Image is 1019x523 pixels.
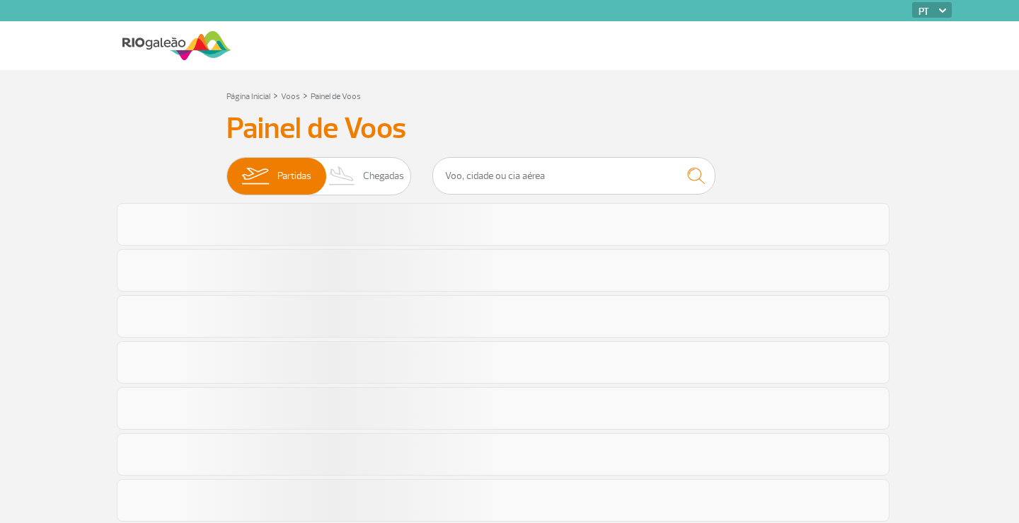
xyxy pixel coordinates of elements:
a: Voos [281,91,300,102]
img: slider-desembarque [321,158,363,195]
a: > [273,87,278,103]
span: Partidas [277,158,311,195]
a: > [303,87,308,103]
span: Chegadas [363,158,404,195]
h3: Painel de Voos [226,111,793,146]
img: slider-embarque [233,158,277,195]
a: Página Inicial [226,91,270,102]
a: Painel de Voos [311,91,361,102]
input: Voo, cidade ou cia aérea [432,157,715,195]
